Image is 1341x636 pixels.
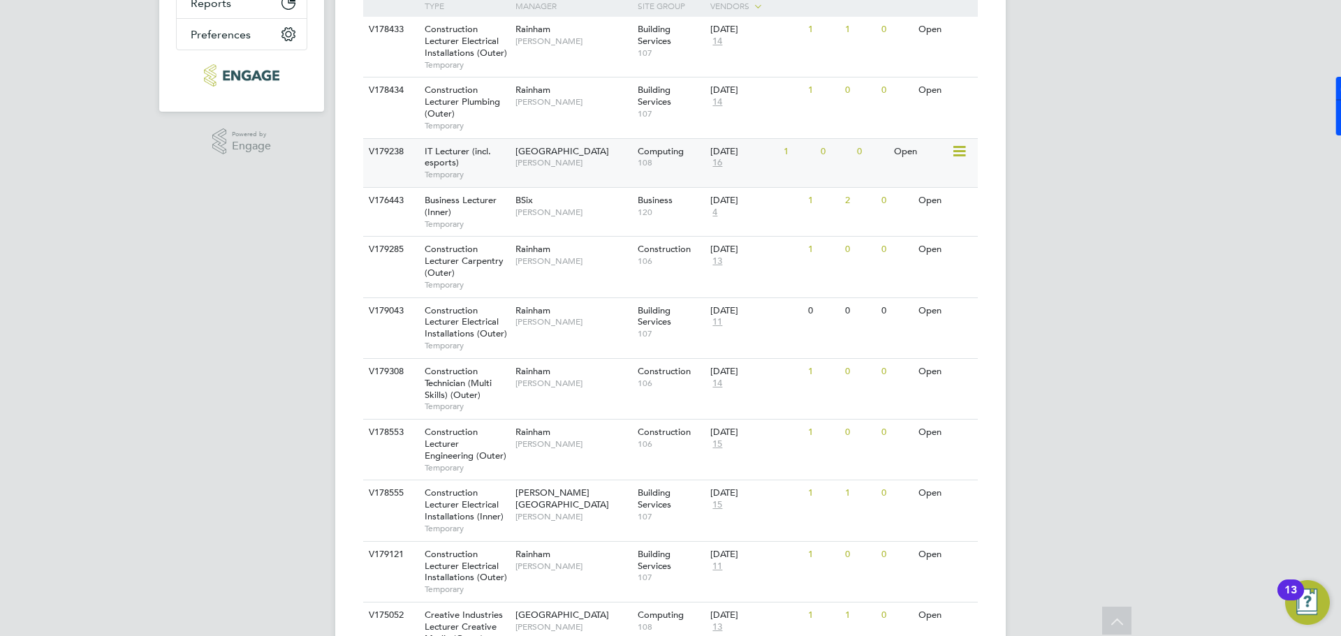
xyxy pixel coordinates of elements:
div: V179043 [365,298,414,324]
span: 13 [710,621,724,633]
span: 15 [710,499,724,511]
span: Construction Lecturer Carpentry (Outer) [425,243,504,279]
img: henry-blue-logo-retina.png [204,64,279,87]
div: 0 [842,77,878,103]
div: 1 [805,480,841,506]
span: Powered by [232,128,271,140]
span: Construction Lecturer Electrical Installations (Outer) [425,304,507,340]
span: Construction Lecturer Engineering (Outer) [425,426,506,461]
span: Construction [638,426,691,438]
span: [PERSON_NAME] [515,378,631,389]
span: 13 [710,256,724,267]
div: 1 [842,602,878,628]
div: 13 [1284,590,1297,608]
div: Open [915,480,976,506]
span: 11 [710,316,724,328]
span: [PERSON_NAME] [515,316,631,327]
div: 0 [878,17,914,43]
div: V176443 [365,188,414,214]
span: 108 [638,621,704,633]
span: Rainham [515,23,550,35]
span: [PERSON_NAME] [515,157,631,168]
div: Open [915,17,976,43]
div: 1 [805,420,841,445]
div: 0 [817,139,853,165]
span: [PERSON_NAME] [515,96,631,108]
div: 0 [842,420,878,445]
div: [DATE] [710,366,801,378]
span: 120 [638,207,704,218]
span: Computing [638,609,684,621]
span: Building Services [638,23,671,47]
div: Open [915,602,976,628]
span: Temporary [425,401,508,412]
div: V179238 [365,139,414,165]
span: 14 [710,378,724,390]
div: 0 [878,480,914,506]
div: V178434 [365,77,414,103]
div: [DATE] [710,244,801,256]
span: 14 [710,36,724,47]
div: 0 [878,542,914,568]
span: 107 [638,47,704,59]
span: Rainham [515,304,550,316]
span: Temporary [425,279,508,290]
span: Engage [232,140,271,152]
div: 1 [805,77,841,103]
span: 16 [710,157,724,169]
div: Open [915,237,976,262]
div: V178553 [365,420,414,445]
span: Construction Technician (Multi Skills) (Outer) [425,365,492,401]
div: [DATE] [710,487,801,499]
div: 2 [842,188,878,214]
button: Preferences [177,19,307,50]
span: Temporary [425,219,508,230]
div: [DATE] [710,195,801,207]
span: 108 [638,157,704,168]
button: Open Resource Center, 13 new notifications [1285,580,1330,625]
a: Powered byEngage [212,128,272,155]
div: Open [915,359,976,385]
span: [PERSON_NAME] [515,621,631,633]
div: 0 [853,139,890,165]
span: 107 [638,572,704,583]
span: 106 [638,378,704,389]
span: [PERSON_NAME] [515,207,631,218]
span: [PERSON_NAME] [515,511,631,522]
span: Rainham [515,365,550,377]
div: 0 [878,602,914,628]
span: [GEOGRAPHIC_DATA] [515,609,609,621]
div: V178433 [365,17,414,43]
span: Rainham [515,548,550,560]
span: Construction [638,365,691,377]
span: Building Services [638,304,671,328]
span: Temporary [425,120,508,131]
div: [DATE] [710,146,777,158]
div: 1 [842,480,878,506]
div: Open [915,420,976,445]
div: [DATE] [710,549,801,561]
span: [PERSON_NAME] [515,36,631,47]
div: 0 [878,298,914,324]
span: 14 [710,96,724,108]
div: [DATE] [710,305,801,317]
span: 107 [638,328,704,339]
span: Construction Lecturer Electrical Installations (Inner) [425,487,504,522]
div: 0 [878,188,914,214]
span: Rainham [515,243,550,255]
div: 1 [805,188,841,214]
div: Open [915,542,976,568]
span: [GEOGRAPHIC_DATA] [515,145,609,157]
div: [DATE] [710,24,801,36]
div: 0 [878,237,914,262]
div: 0 [805,298,841,324]
span: [PERSON_NAME] [515,561,631,572]
span: 4 [710,207,719,219]
span: [PERSON_NAME] [515,438,631,450]
span: Building Services [638,548,671,572]
div: V179308 [365,359,414,385]
div: V179121 [365,542,414,568]
div: V175052 [365,602,414,628]
span: Construction Lecturer Electrical Installations (Outer) [425,23,507,59]
span: Construction Lecturer Electrical Installations (Outer) [425,548,507,584]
